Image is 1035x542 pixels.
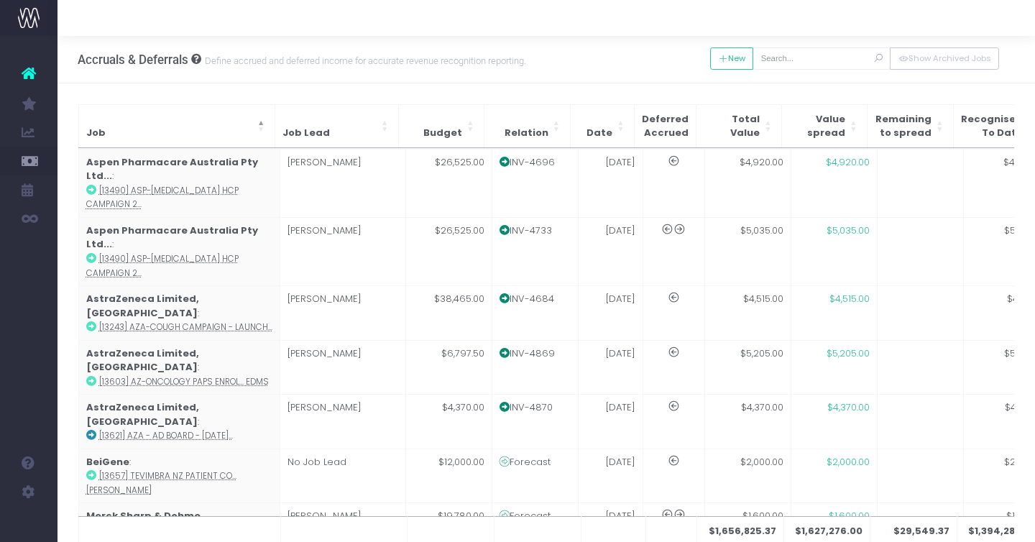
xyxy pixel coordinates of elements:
[405,217,492,285] td: $26,525.00
[807,112,845,140] span: Valuespread
[578,395,643,449] td: [DATE]
[86,185,239,211] abbr: [13490] ASP-Eltroxin HCP Campaign 2025
[578,286,643,341] td: [DATE]
[492,449,578,503] td: Forecast
[696,104,782,147] th: Total Value: Activate to sort: Activate to sort
[704,340,791,395] td: $5,205.00
[405,340,492,395] td: $6,797.50
[78,449,280,503] td: :
[280,148,405,149] th: Job Lead: Activate to sort: Activate to sort
[405,286,492,341] td: $38,465.00
[578,148,643,149] th: Date: Activate to sort: Activate to sort
[99,321,272,333] abbr: [13243] AZA-Cough Campaign - Launch
[99,430,233,441] abbr: [13621] AZA - Ad Board - 9 May 2025
[635,104,696,147] th: Deferred<br /> Accrued
[570,104,635,147] th: Date: Activate to sort: Activate to sort
[827,455,870,469] span: $2,000.00
[78,340,280,395] td: :
[280,395,405,449] td: [PERSON_NAME]
[782,104,868,147] th: Value<br />spread: Activate to sort: Activate to sort
[86,346,199,375] strong: AstraZeneca Limited, [GEOGRAPHIC_DATA]
[405,149,492,217] td: $26,525.00
[827,400,870,415] span: $4,370.00
[280,149,405,217] td: [PERSON_NAME]
[710,47,754,70] button: New
[704,112,760,140] span: Total Value
[704,449,791,503] td: $2,000.00
[86,155,258,183] strong: Aspen Pharmacare Australia Pty Ltd...
[78,217,280,285] td: :
[78,52,526,67] h3: Accruals & Deferrals
[18,513,40,535] img: images/default_profile_image.png
[586,126,612,140] span: Date
[280,286,405,341] td: [PERSON_NAME]
[643,148,704,149] th: Deferred<br /> Accrued
[704,217,791,285] td: $5,035.00
[86,126,106,140] span: Job
[78,149,280,217] td: :
[423,126,462,140] span: Budget
[826,155,870,170] span: $4,920.00
[704,149,791,217] td: $4,920.00
[753,47,891,70] input: Search...
[492,286,578,341] td: INV-4684
[578,217,643,285] td: [DATE]
[492,148,578,149] th: Relation: Activate to sort: Activate to sort
[484,104,570,147] th: Relation: Activate to sort: Activate to sort
[405,395,492,449] td: $4,370.00
[868,104,954,147] th: Remaining<br />to spread: Activate to sort: Activate to sort
[86,400,199,428] strong: AstraZeneca Limited, [GEOGRAPHIC_DATA]
[492,149,578,217] td: INV-4696
[827,346,870,361] span: $5,205.00
[829,509,870,523] span: $1,600.00
[875,112,931,140] span: Remainingto spread
[829,292,870,306] span: $4,515.00
[827,224,870,238] span: $5,035.00
[86,470,236,496] abbr: [13657] Tevimbra NZ Patient Co-Pay Program
[704,148,791,149] th: Total Value: Activate to sort: Activate to sort
[405,148,492,149] th: Budget: Activate to sort: Activate to sort
[704,286,791,341] td: $4,515.00
[399,104,484,147] th: Budget: Activate to sort: Activate to sort
[405,449,492,503] td: $12,000.00
[578,449,643,503] td: [DATE]
[86,455,129,469] strong: BeiGene
[505,126,548,140] span: Relation
[791,148,877,149] th: Value<br />spread: Activate to sort: Activate to sort
[99,376,269,387] abbr: [13603] AZ-Oncology PAPs Enrolment EDMs
[78,148,280,149] th: Job: Activate to invert sorting: Activate to invert sorting
[642,112,689,140] span: Deferred Accrued
[78,395,280,449] td: :
[578,340,643,395] td: [DATE]
[704,395,791,449] td: $4,370.00
[86,292,199,320] strong: AstraZeneca Limited, [GEOGRAPHIC_DATA]
[275,104,399,147] th: Job Lead: Activate to sort: Activate to sort
[280,217,405,285] td: [PERSON_NAME]
[78,104,275,147] th: Job: Activate to invert sorting: Activate to invert sorting
[890,47,999,70] button: Show Archived Jobs
[492,395,578,449] td: INV-4870
[280,449,405,503] td: No Job Lead
[86,509,242,537] strong: Merck Sharp & Dohme ([GEOGRAPHIC_DATA]...mited
[201,52,526,67] small: Define accrued and deferred income for accurate revenue recognition reporting.
[877,148,963,149] th: Remaining<br />to spread: Activate to sort: Activate to sort
[280,340,405,395] td: [PERSON_NAME]
[86,224,258,252] strong: Aspen Pharmacare Australia Pty Ltd...
[282,126,330,140] span: Job Lead
[961,112,1023,140] span: RecognisedTo Date
[78,286,280,341] td: :
[578,149,643,217] td: [DATE]
[86,253,239,279] abbr: [13490] ASP-Eltroxin HCP Campaign 2025
[492,217,578,285] td: INV-4733
[492,340,578,395] td: INV-4869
